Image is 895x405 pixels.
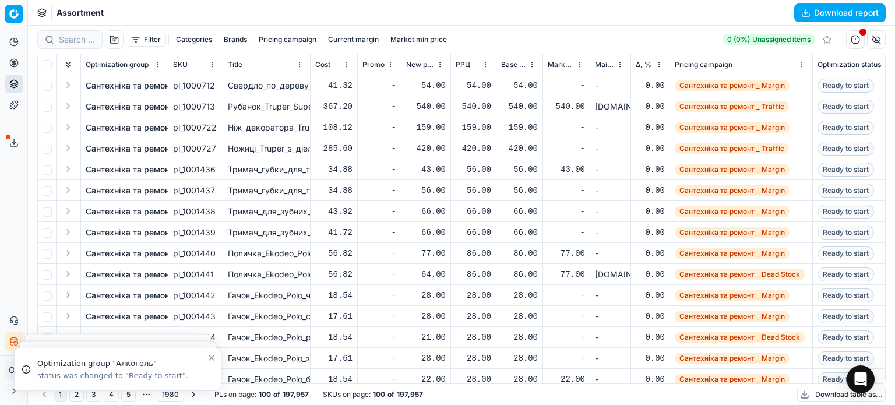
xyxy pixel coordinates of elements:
[86,143,174,154] a: Сантехніка та ремонт
[228,185,305,196] div: Тримач_губки_для_тіла_Ekodeo_Polo_чорний_(L9116ВК)
[406,206,446,217] div: 66.00
[456,227,491,238] div: 66.00
[315,227,353,238] div: 41.72
[794,3,886,22] button: Download report
[595,269,626,280] div: [DOMAIN_NAME]
[362,290,396,301] div: -
[501,101,538,112] div: 540.00
[387,390,394,399] strong: of
[675,122,790,133] span: Сантехніка та ремонт _ Margin
[818,142,874,156] span: Ready to start
[61,204,75,218] button: Expand
[228,248,305,259] div: Поличка_Ekodeo_Polo_прямокутна_сіра_(L9118SL)
[636,374,665,385] div: 0.00
[173,311,216,322] span: pl_1001443
[548,227,585,238] div: -
[86,248,174,259] a: Сантехніка та ремонт
[406,290,446,301] div: 28.00
[61,267,75,281] button: Expand
[173,143,216,154] span: pl_1000727
[456,101,491,112] div: 540.00
[86,269,174,280] a: Сантехніка та ремонт
[397,390,423,399] strong: 197,957
[86,311,174,322] a: Сантехніка та ремонт
[752,35,811,44] span: Unassigned items
[315,101,353,112] div: 367.20
[104,388,119,402] button: 4
[406,122,446,133] div: 159.00
[86,227,174,238] a: Сантехніка та ремонт
[636,311,665,322] div: 0.00
[818,205,874,219] span: Ready to start
[171,33,217,47] button: Categories
[406,248,446,259] div: 77.00
[406,374,446,385] div: 22.00
[818,100,874,114] span: Ready to start
[362,374,396,385] div: -
[5,361,23,379] button: ОГ
[595,227,626,238] div: -
[315,269,353,280] div: 56.82
[406,101,446,112] div: 540.00
[61,246,75,260] button: Expand
[595,185,626,196] div: -
[406,269,446,280] div: 64.00
[406,143,446,154] div: 420.00
[362,164,396,175] div: -
[86,206,174,217] a: Сантехніка та ремонт
[675,269,805,280] span: Сантехніка та ремонт _ Dead Stock
[675,143,789,154] span: Сантехніка та ремонт _ Traffic
[315,332,353,343] div: 18.54
[456,143,491,154] div: 420.00
[362,311,396,322] div: -
[675,290,790,301] span: Сантехніка та ремонт _ Margin
[228,80,305,91] div: Свердло_по_дереву_Specialist+_плоске_17_мм_(69/1-170)
[126,33,166,47] button: Filter
[636,60,651,69] span: Δ, %
[456,290,491,301] div: 28.00
[61,288,75,302] button: Expand
[818,288,874,302] span: Ready to start
[406,227,446,238] div: 66.00
[228,101,305,112] div: Рубанок_Truper_Super_Mini_столярний_(CH-3)
[315,122,353,133] div: 108.12
[57,7,104,19] span: Assortment
[173,185,215,196] span: pl_1001437
[406,332,446,343] div: 21.00
[548,269,585,280] div: 77.00
[362,206,396,217] div: -
[548,143,585,154] div: -
[595,143,626,154] div: -
[362,122,396,133] div: -
[37,388,51,402] button: Go to previous page
[362,248,396,259] div: -
[173,269,214,280] span: pl_1001441
[636,101,665,112] div: 0.00
[456,248,491,259] div: 86.00
[675,164,790,175] span: Сантехніка та ремонт _ Margin
[595,311,626,322] div: -
[595,290,626,301] div: -
[57,7,104,19] nav: breadcrumb
[456,269,491,280] div: 86.00
[173,164,216,175] span: pl_1001436
[548,311,585,322] div: -
[675,206,790,217] span: Сантехніка та ремонт _ Margin
[501,248,538,259] div: 86.00
[315,353,353,364] div: 17.61
[362,269,396,280] div: -
[636,248,665,259] div: 0.00
[315,248,353,259] div: 56.82
[501,60,526,69] span: Base price
[37,371,207,381] div: status was changed to "Ready to start".
[636,353,665,364] div: 0.00
[228,122,305,133] div: Ніж_декоратора_Truper_15_мм_(EXA-6)
[273,390,280,399] strong: of
[456,353,491,364] div: 28.00
[675,101,789,112] span: Сантехніка та ремонт _ Traffic
[315,60,330,69] span: Cost
[501,332,538,343] div: 28.00
[228,353,305,364] div: Гачок_Ekodeo_Polo_зелений_(L9119GR)
[406,311,446,322] div: 28.00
